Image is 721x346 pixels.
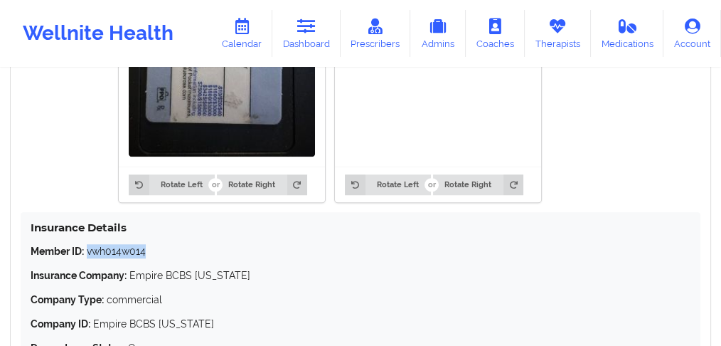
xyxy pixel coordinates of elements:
[341,10,411,57] a: Prescribers
[211,10,272,57] a: Calendar
[31,221,690,234] h4: Insurance Details
[31,246,84,257] strong: Member ID:
[466,10,525,57] a: Coaches
[31,317,690,331] p: Empire BCBS [US_STATE]
[525,10,591,57] a: Therapists
[31,270,127,281] strong: Insurance Company:
[31,294,104,305] strong: Company Type:
[129,174,214,194] button: Rotate Left
[410,10,466,57] a: Admins
[272,10,341,57] a: Dashboard
[663,10,721,57] a: Account
[31,318,90,330] strong: Company ID:
[217,174,307,194] button: Rotate Right
[31,244,690,258] p: vwh014w014
[591,10,664,57] a: Medications
[433,174,523,194] button: Rotate Right
[31,293,690,307] p: commercial
[31,268,690,283] p: Empire BCBS [US_STATE]
[345,174,430,194] button: Rotate Left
